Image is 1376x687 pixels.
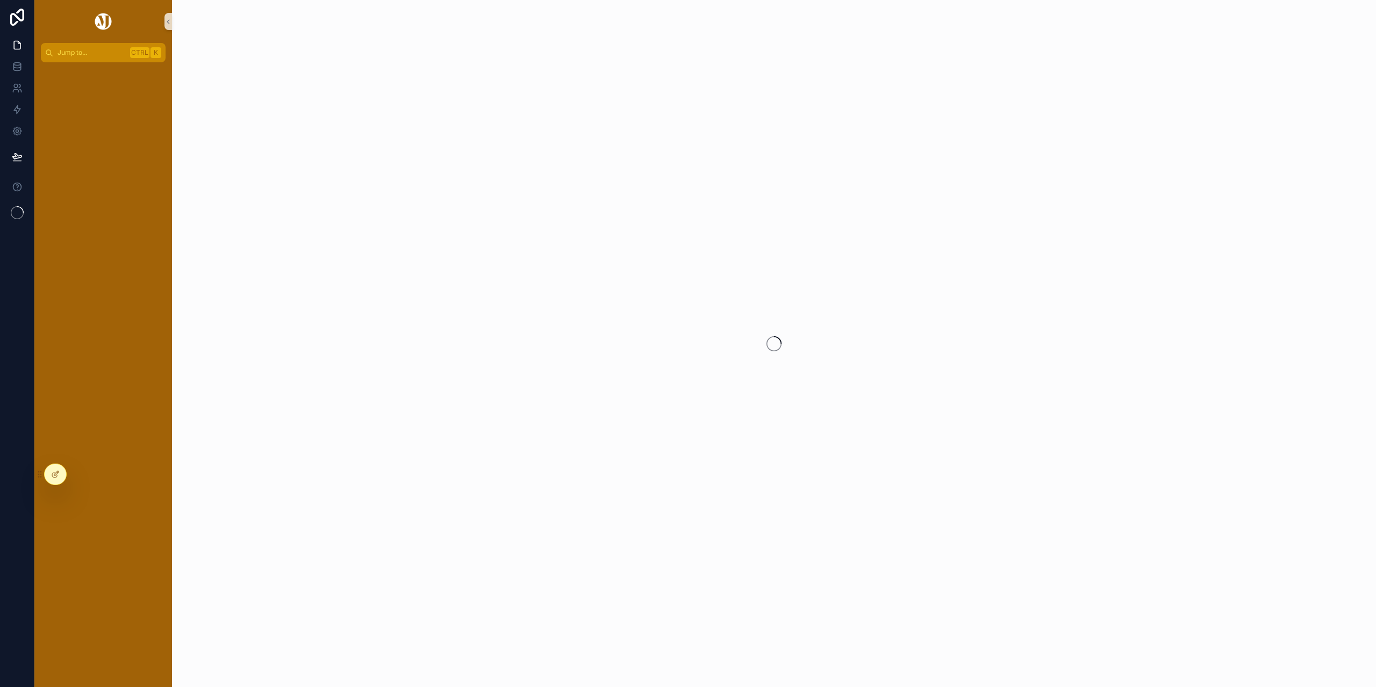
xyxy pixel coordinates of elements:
[93,13,113,30] img: App logo
[34,62,172,82] div: scrollable content
[130,47,149,58] span: Ctrl
[152,48,160,57] span: K
[58,48,126,57] span: Jump to...
[41,43,166,62] button: Jump to...CtrlK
